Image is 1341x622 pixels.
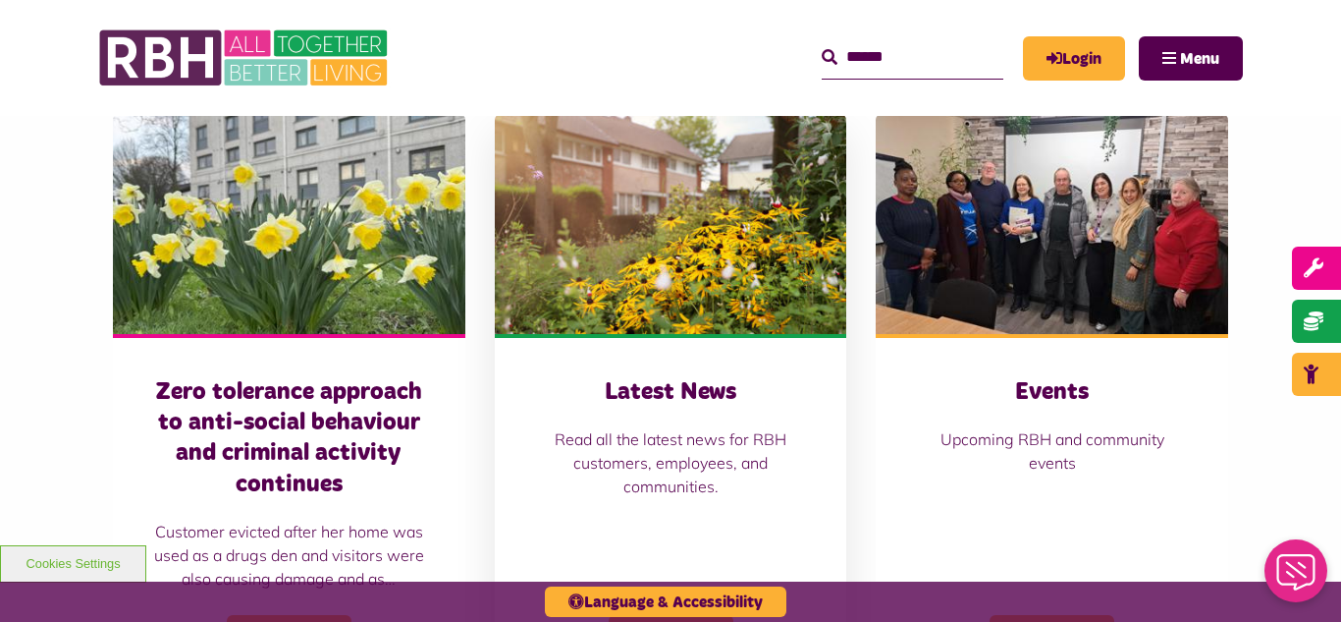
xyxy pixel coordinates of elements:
button: Navigation [1139,36,1243,81]
img: RBH [98,20,393,96]
button: Language & Accessibility [545,587,786,617]
p: Upcoming RBH and community events [915,427,1189,475]
a: MyRBH [1023,36,1125,81]
input: Search [822,36,1003,79]
img: Group photo of customers and colleagues at Spotland Community Centre [876,114,1228,334]
h3: Events [915,377,1189,408]
iframe: Netcall Web Assistant for live chat [1253,534,1341,622]
span: Menu [1180,51,1219,67]
img: SAZ MEDIA RBH HOUSING4 [495,114,847,334]
img: Freehold [113,114,465,334]
p: Read all the latest news for RBH customers, employees, and communities. [534,427,808,498]
p: Customer evicted after her home was used as a drugs den and visitors were also causing damage and... [152,520,426,591]
h3: Zero tolerance approach to anti-social behaviour and criminal activity continues [152,377,426,500]
h3: Latest News [534,377,808,408]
